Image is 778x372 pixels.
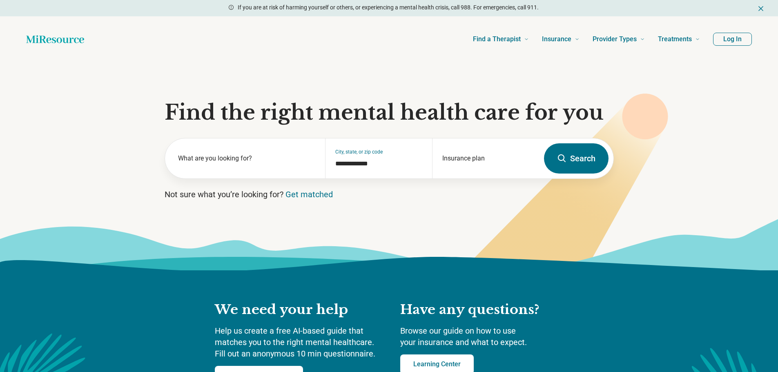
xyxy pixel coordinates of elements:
[542,33,571,45] span: Insurance
[473,33,521,45] span: Find a Therapist
[238,3,539,12] p: If you are at risk of harming yourself or others, or experiencing a mental health crisis, call 98...
[178,154,316,163] label: What are you looking for?
[400,325,564,348] p: Browse our guide on how to use your insurance and what to expect.
[593,33,637,45] span: Provider Types
[400,301,564,319] h2: Have any questions?
[26,31,84,47] a: Home page
[544,143,609,174] button: Search
[593,23,645,56] a: Provider Types
[215,325,384,359] p: Help us create a free AI-based guide that matches you to the right mental healthcare. Fill out an...
[658,33,692,45] span: Treatments
[285,189,333,199] a: Get matched
[473,23,529,56] a: Find a Therapist
[658,23,700,56] a: Treatments
[542,23,580,56] a: Insurance
[713,33,752,46] button: Log In
[165,100,614,125] h1: Find the right mental health care for you
[215,301,384,319] h2: We need your help
[757,3,765,13] button: Dismiss
[165,189,614,200] p: Not sure what you’re looking for?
